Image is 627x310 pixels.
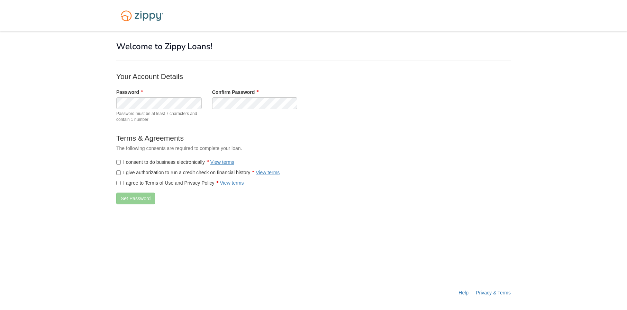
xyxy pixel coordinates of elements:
label: I give authorization to run a credit check on financial history [116,169,280,176]
h1: Welcome to Zippy Loans! [116,42,511,51]
a: View terms [256,170,280,175]
label: I agree to Terms of Use and Privacy Policy [116,179,244,186]
img: Logo [116,7,168,25]
a: View terms [210,159,234,165]
a: View terms [220,180,244,186]
p: The following consents are required to complete your loan. [116,145,393,152]
input: I give authorization to run a credit check on financial historyView terms [116,170,121,175]
p: Terms & Agreements [116,133,393,143]
a: Help [458,290,469,295]
label: Password [116,89,143,96]
label: I consent to do business electronically [116,159,234,166]
p: Your Account Details [116,71,393,81]
a: Privacy & Terms [476,290,511,295]
span: Password must be at least 7 characters and contain 1 number [116,111,202,123]
input: Verify Password [212,97,298,109]
input: I consent to do business electronicallyView terms [116,160,121,165]
button: Set Password [116,193,155,204]
input: I agree to Terms of Use and Privacy PolicyView terms [116,181,121,185]
label: Confirm Password [212,89,259,96]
